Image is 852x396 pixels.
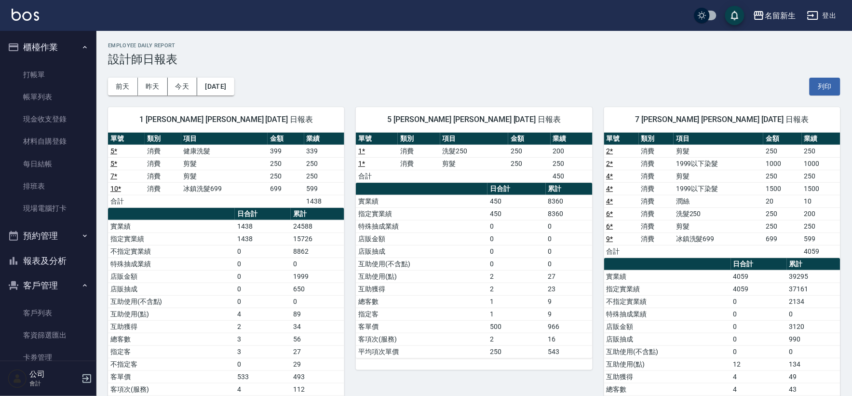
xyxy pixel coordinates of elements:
[787,295,840,308] td: 2134
[546,283,593,295] td: 23
[731,345,787,358] td: 0
[731,308,787,320] td: 0
[235,245,291,258] td: 0
[639,182,674,195] td: 消費
[4,175,93,197] a: 排班表
[731,320,787,333] td: 0
[108,383,235,396] td: 客項次(服務)
[604,133,639,145] th: 單號
[356,258,487,270] td: 互助使用(不含點)
[508,157,550,170] td: 250
[168,78,198,96] button: 今天
[304,133,345,145] th: 業績
[787,383,840,396] td: 43
[356,207,487,220] td: 指定實業績
[763,220,802,232] td: 250
[604,345,731,358] td: 互助使用(不含點)
[731,270,787,283] td: 4059
[802,195,840,207] td: 10
[604,270,731,283] td: 實業績
[108,295,235,308] td: 互助使用(不含點)
[802,207,840,220] td: 200
[235,270,291,283] td: 0
[145,145,181,157] td: 消費
[674,145,763,157] td: 剪髮
[356,232,487,245] td: 店販金額
[802,133,840,145] th: 業績
[181,145,268,157] td: 健康洗髮
[356,195,487,207] td: 實業績
[291,232,344,245] td: 15726
[291,258,344,270] td: 0
[108,308,235,320] td: 互助使用(點)
[235,295,291,308] td: 0
[674,182,763,195] td: 1999以下染髮
[639,133,674,145] th: 類別
[487,195,545,207] td: 450
[787,270,840,283] td: 39295
[108,220,235,232] td: 實業績
[291,345,344,358] td: 27
[108,232,235,245] td: 指定實業績
[4,248,93,273] button: 報表及分析
[235,345,291,358] td: 3
[802,170,840,182] td: 250
[487,220,545,232] td: 0
[508,145,550,157] td: 250
[763,133,802,145] th: 金額
[4,324,93,346] a: 客資篩選匯出
[508,133,550,145] th: 金額
[235,220,291,232] td: 1438
[108,245,235,258] td: 不指定實業績
[731,283,787,295] td: 4059
[4,346,93,369] a: 卡券管理
[749,6,799,26] button: 名留新生
[674,207,763,220] td: 洗髮250
[616,115,829,124] span: 7 [PERSON_NAME] [PERSON_NAME] [DATE] 日報表
[487,295,545,308] td: 1
[787,370,840,383] td: 49
[268,182,304,195] td: 699
[639,232,674,245] td: 消費
[356,295,487,308] td: 總客數
[108,133,344,208] table: a dense table
[639,207,674,220] td: 消費
[12,9,39,21] img: Logo
[304,157,345,170] td: 250
[440,133,509,145] th: 項目
[787,345,840,358] td: 0
[291,295,344,308] td: 0
[108,78,138,96] button: 前天
[639,195,674,207] td: 消費
[763,195,802,207] td: 20
[4,130,93,152] a: 材料自購登錄
[802,232,840,245] td: 599
[487,183,545,195] th: 日合計
[546,333,593,345] td: 16
[546,258,593,270] td: 0
[487,333,545,345] td: 2
[356,170,398,182] td: 合計
[802,220,840,232] td: 250
[108,320,235,333] td: 互助獲得
[787,283,840,295] td: 37161
[725,6,744,25] button: save
[487,308,545,320] td: 1
[546,295,593,308] td: 9
[487,270,545,283] td: 2
[674,195,763,207] td: 潤絲
[291,245,344,258] td: 8862
[235,333,291,345] td: 3
[810,78,840,96] button: 列印
[487,232,545,245] td: 0
[674,133,763,145] th: 項目
[487,258,545,270] td: 0
[546,245,593,258] td: 0
[674,220,763,232] td: 剪髮
[604,283,731,295] td: 指定實業績
[802,145,840,157] td: 250
[291,308,344,320] td: 89
[763,145,802,157] td: 250
[802,157,840,170] td: 1000
[604,333,731,345] td: 店販抽成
